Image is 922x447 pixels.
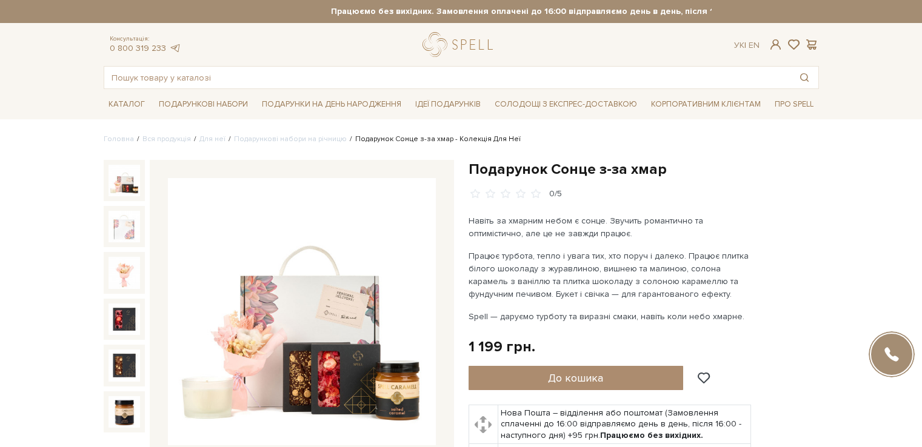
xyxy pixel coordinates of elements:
[142,134,191,144] a: Вся продукція
[423,32,498,57] a: logo
[498,405,750,444] td: Нова Пошта – відділення або поштомат (Замовлення сплаченні до 16:00 відправляємо день в день, піс...
[469,250,753,300] p: Працює турбота, тепло і увага тих, хто поруч і далеко. Працює плитка білого шоколаду з журавлиною...
[469,160,819,179] h1: Подарунок Сонце з-за хмар
[110,35,181,43] span: Консультація:
[469,214,753,240] p: Навіть за хмарним небом є сонце. Звучить романтично та оптимістично, але це не завжди працює.
[110,43,166,53] a: 0 800 319 233
[154,95,253,114] span: Подарункові набори
[770,95,818,114] span: Про Spell
[549,188,562,200] div: 0/5
[646,94,766,114] a: Корпоративним клієнтам
[109,165,140,196] img: Подарунок Сонце з-за хмар
[104,134,134,144] a: Головна
[109,303,140,335] img: Подарунок Сонце з-за хмар
[469,366,684,390] button: До кошика
[104,95,150,114] span: Каталог
[490,94,642,114] a: Солодощі з експрес-доставкою
[109,257,140,288] img: Подарунок Сонце з-за хмар
[744,40,746,50] span: |
[109,211,140,242] img: Подарунок Сонце з-за хмар
[234,134,347,144] a: Подарункові набори на річницю
[469,337,535,356] div: 1 199 грн.
[169,43,181,53] a: telegram
[168,178,436,446] img: Подарунок Сонце з-за хмар
[790,67,818,88] button: Пошук товару у каталозі
[347,134,521,145] li: Подарунок Сонце з-за хмар - Колекція Для Неї
[104,67,790,88] input: Пошук товару у каталозі
[548,371,603,385] span: До кошика
[749,40,760,50] a: En
[600,430,703,440] b: Працюємо без вихідних.
[257,95,406,114] span: Подарунки на День народження
[469,310,753,323] p: Spell — даруємо турботу та виразні смаки, навіть коли небо хмарне.
[199,134,225,144] a: Для неї
[109,349,140,381] img: Подарунок Сонце з-за хмар
[410,95,486,114] span: Ідеї подарунків
[109,396,140,428] img: Подарунок Сонце з-за хмар
[734,40,760,51] div: Ук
